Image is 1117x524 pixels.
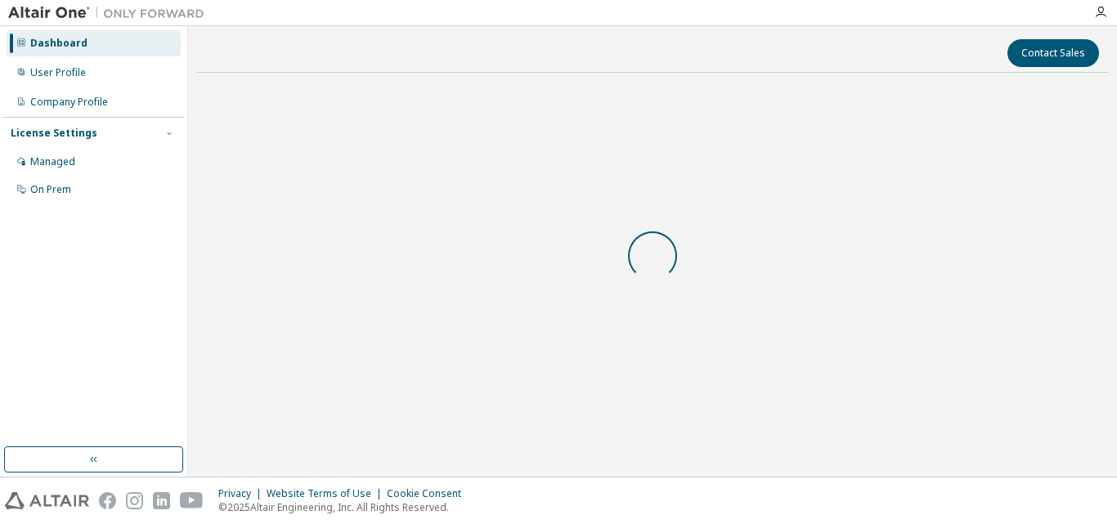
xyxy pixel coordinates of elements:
[8,5,213,21] img: Altair One
[30,183,71,196] div: On Prem
[30,66,86,79] div: User Profile
[387,487,471,500] div: Cookie Consent
[267,487,387,500] div: Website Terms of Use
[218,500,471,514] p: © 2025 Altair Engineering, Inc. All Rights Reserved.
[126,492,143,509] img: instagram.svg
[218,487,267,500] div: Privacy
[1007,39,1099,67] button: Contact Sales
[30,96,108,109] div: Company Profile
[99,492,116,509] img: facebook.svg
[11,127,97,140] div: License Settings
[180,492,204,509] img: youtube.svg
[30,37,87,50] div: Dashboard
[5,492,89,509] img: altair_logo.svg
[153,492,170,509] img: linkedin.svg
[30,155,75,168] div: Managed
